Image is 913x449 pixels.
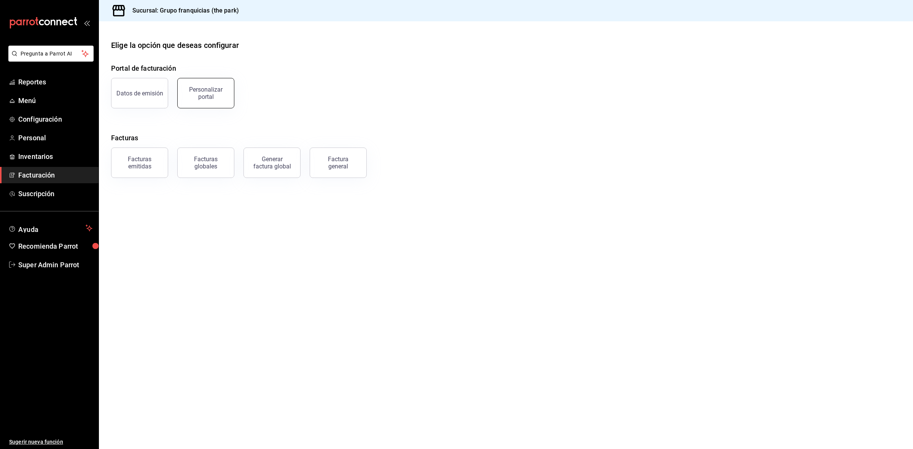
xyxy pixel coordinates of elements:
[111,63,901,73] h4: Portal de facturación
[18,170,92,180] span: Facturación
[116,155,163,170] div: Facturas emitidas
[111,148,168,178] button: Facturas emitidas
[177,148,234,178] button: Facturas globales
[21,50,82,58] span: Pregunta a Parrot AI
[111,40,239,51] div: Elige la opción que deseas configurar
[18,151,92,162] span: Inventarios
[111,133,901,143] h4: Facturas
[18,241,92,251] span: Recomienda Parrot
[310,148,367,178] button: Factura general
[5,55,94,63] a: Pregunta a Parrot AI
[253,155,291,170] div: Generar factura global
[18,189,92,199] span: Suscripción
[18,95,92,106] span: Menú
[18,133,92,143] span: Personal
[126,6,239,15] h3: Sucursal: Grupo franquicias (the park)
[18,77,92,87] span: Reportes
[319,155,357,170] div: Factura general
[182,86,229,100] div: Personalizar portal
[182,155,229,170] div: Facturas globales
[18,114,92,124] span: Configuración
[18,260,92,270] span: Super Admin Parrot
[84,20,90,26] button: open_drawer_menu
[9,438,92,446] span: Sugerir nueva función
[111,78,168,108] button: Datos de emisión
[18,224,83,233] span: Ayuda
[243,148,301,178] button: Generar factura global
[177,78,234,108] button: Personalizar portal
[116,90,163,97] div: Datos de emisión
[8,46,94,62] button: Pregunta a Parrot AI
